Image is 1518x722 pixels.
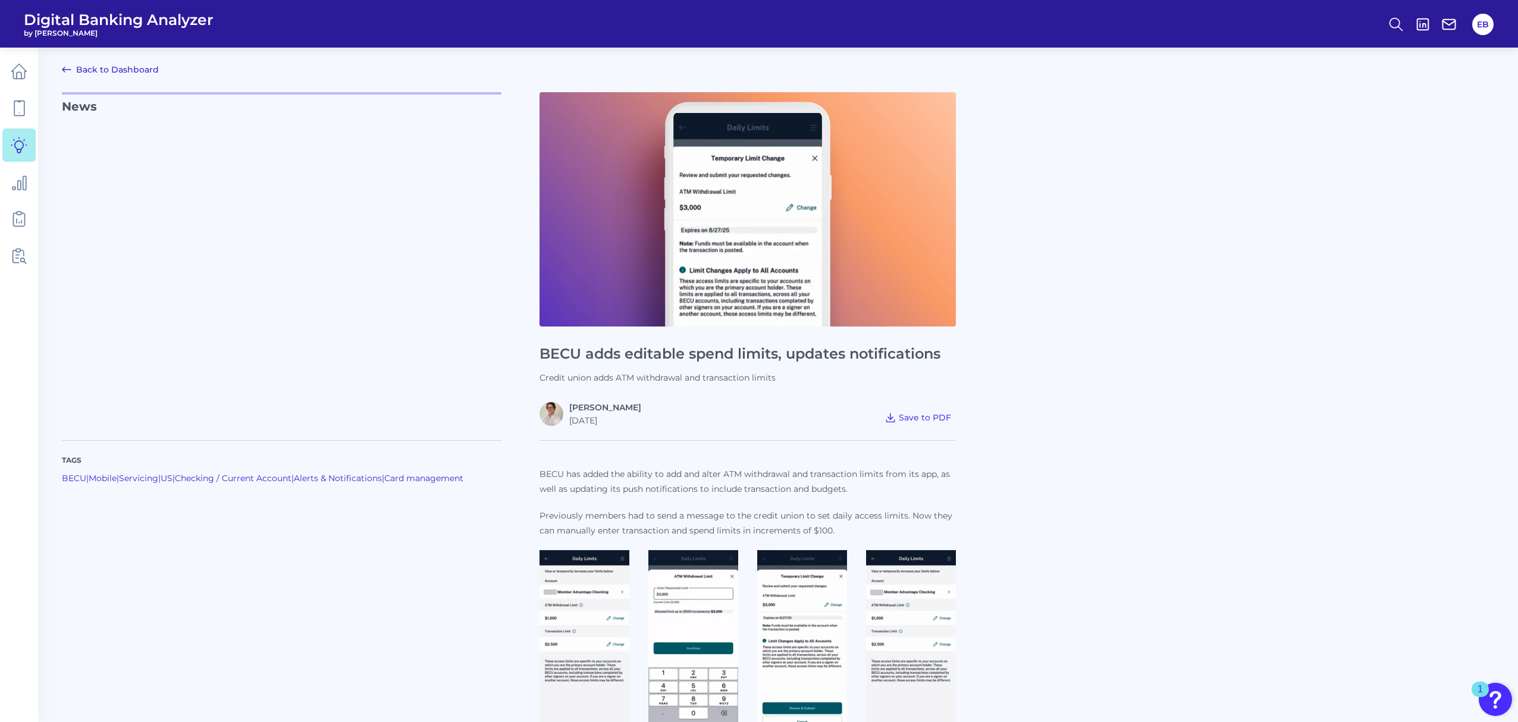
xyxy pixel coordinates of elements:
span: | [291,473,294,484]
img: MIchael McCaw [540,402,563,426]
button: Save to PDF [880,409,956,426]
a: Card management [384,473,463,484]
p: News [62,92,501,426]
span: | [158,473,161,484]
span: | [172,473,175,484]
p: BECU has added the ability to add and alter ATM withdrawal and transaction limits from its app, a... [540,467,956,497]
p: Previously members had to send a message to the credit union to set daily access limits. Now they... [540,508,956,538]
span: | [117,473,119,484]
a: Servicing [119,473,158,484]
a: [PERSON_NAME] [569,402,641,413]
a: Checking / Current Account [175,473,291,484]
a: Alerts & Notifications [294,473,382,484]
button: Open Resource Center, 1 new notification [1479,683,1512,716]
span: | [86,473,89,484]
span: by [PERSON_NAME] [24,29,214,37]
span: Digital Banking Analyzer [24,11,214,29]
a: Back to Dashboard [62,62,159,77]
img: News - Phone (2).png [540,92,956,327]
a: BECU [62,473,86,484]
p: Credit union adds ATM withdrawal and transaction limits [540,372,956,383]
a: Mobile [89,473,117,484]
div: [DATE] [569,415,641,426]
p: Tags [62,455,501,466]
a: US [161,473,172,484]
span: | [382,473,384,484]
button: EB [1472,14,1494,35]
div: 1 [1478,689,1483,705]
h1: BECU adds editable spend limits, updates notifications [540,346,956,363]
span: Save to PDF [899,412,951,423]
